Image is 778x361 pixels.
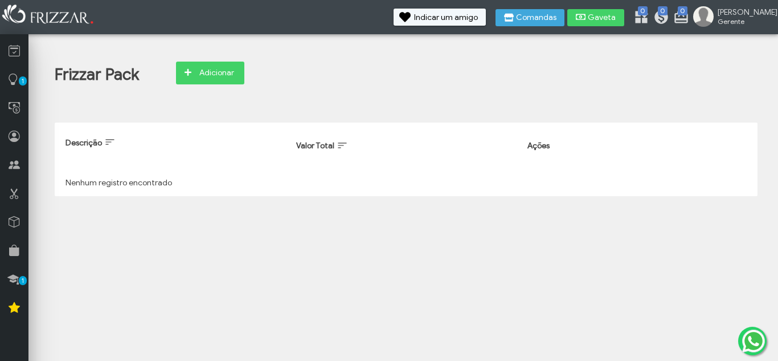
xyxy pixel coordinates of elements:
[60,175,752,191] td: Nenhum registro encontrado
[693,6,772,29] a: [PERSON_NAME] Gerente
[718,7,769,17] span: [PERSON_NAME]
[653,9,665,27] a: 0
[60,128,290,175] th: Descrição: activate to sort column ascending
[567,9,624,26] button: Gaveta
[176,62,244,84] button: Adicionar
[290,128,521,175] th: Valor Total: activate to sort column ascending
[527,141,550,151] span: Ações
[658,6,668,15] span: 0
[394,9,486,26] button: Indicar um amigo
[496,9,564,26] button: Comandas
[588,14,616,22] span: Gaveta
[65,138,102,148] span: Descrição
[196,64,236,82] span: Adicionar
[55,64,139,84] h1: Frizzar Pack
[296,141,334,151] span: Valor Total
[516,14,556,22] span: Comandas
[633,9,645,27] a: 0
[522,128,752,175] th: Ações
[740,327,767,355] img: whatsapp.png
[638,6,648,15] span: 0
[19,276,27,285] span: 1
[673,9,685,27] a: 0
[678,6,687,15] span: 0
[19,76,27,86] span: 1
[718,17,769,26] span: Gerente
[414,14,478,22] span: Indicar um amigo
